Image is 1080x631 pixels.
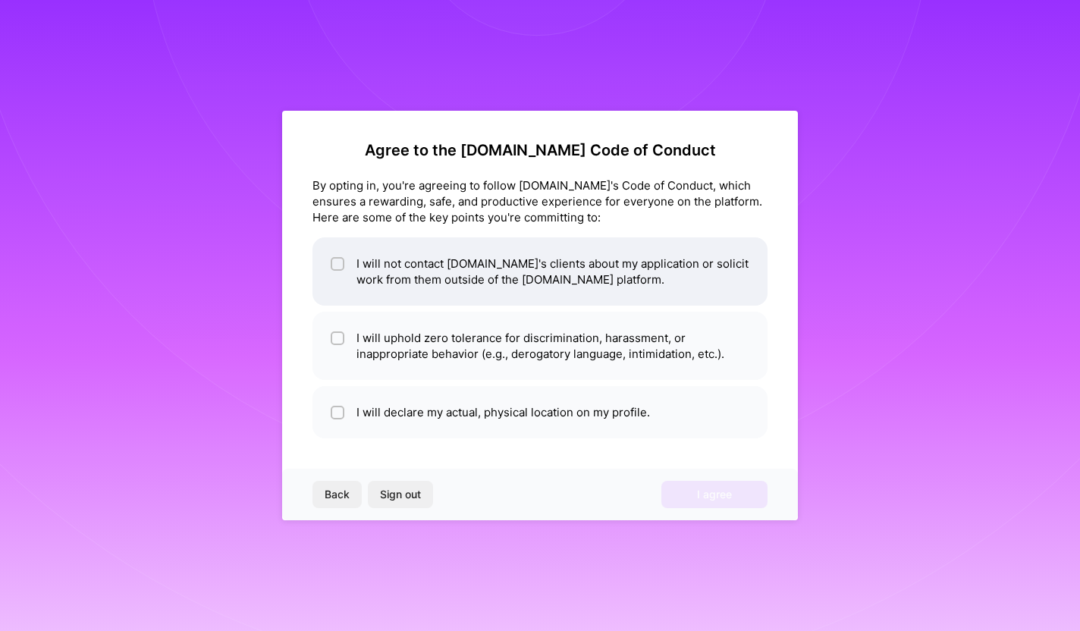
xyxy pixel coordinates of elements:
[325,487,350,502] span: Back
[312,312,768,380] li: I will uphold zero tolerance for discrimination, harassment, or inappropriate behavior (e.g., der...
[312,481,362,508] button: Back
[368,481,433,508] button: Sign out
[312,386,768,438] li: I will declare my actual, physical location on my profile.
[312,177,768,225] div: By opting in, you're agreeing to follow [DOMAIN_NAME]'s Code of Conduct, which ensures a rewardin...
[312,237,768,306] li: I will not contact [DOMAIN_NAME]'s clients about my application or solicit work from them outside...
[312,141,768,159] h2: Agree to the [DOMAIN_NAME] Code of Conduct
[380,487,421,502] span: Sign out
